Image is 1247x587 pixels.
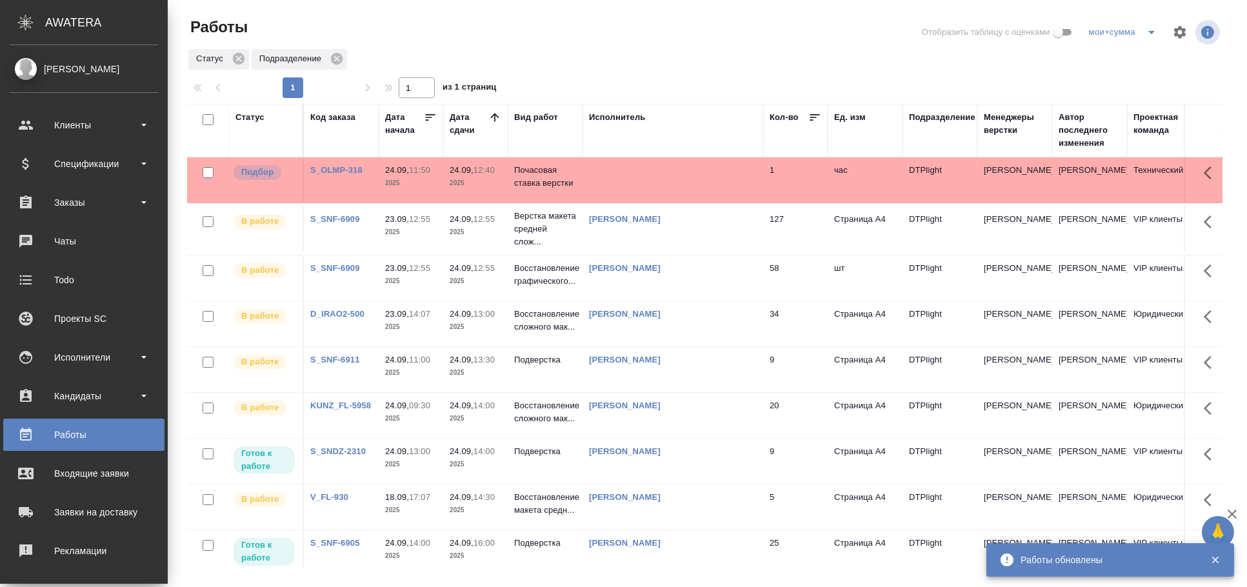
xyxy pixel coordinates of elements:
[310,214,360,224] a: S_SNF-6909
[450,412,501,425] p: 2025
[770,111,799,124] div: Кол-во
[1052,439,1127,484] td: [PERSON_NAME]
[10,386,158,406] div: Кандидаты
[1127,439,1202,484] td: VIP клиенты
[196,52,228,65] p: Статус
[763,347,828,392] td: 9
[310,446,366,456] a: S_SNDZ-2310
[1127,157,1202,203] td: Технический
[241,401,279,414] p: В работе
[241,264,279,277] p: В работе
[310,111,355,124] div: Код заказа
[589,538,661,548] a: [PERSON_NAME]
[3,264,165,296] a: Todo
[903,530,977,575] td: DTPlight
[828,347,903,392] td: Страница А4
[474,263,495,273] p: 12:55
[1127,530,1202,575] td: VIP клиенты
[450,366,501,379] p: 2025
[903,301,977,346] td: DTPlight
[514,445,576,458] p: Подверстка
[903,439,977,484] td: DTPlight
[1052,157,1127,203] td: [PERSON_NAME]
[10,425,158,444] div: Работы
[514,164,576,190] p: Почасовая ставка верстки
[3,496,165,528] a: Заявки на доставку
[385,538,409,548] p: 24.09,
[1127,393,1202,438] td: Юридический
[385,550,437,562] p: 2025
[589,309,661,319] a: [PERSON_NAME]
[241,166,274,179] p: Подбор
[984,164,1046,177] p: [PERSON_NAME]
[450,492,474,502] p: 24.09,
[10,115,158,135] div: Клиенты
[450,165,474,175] p: 24.09,
[474,214,495,224] p: 12:55
[310,355,360,364] a: S_SNF-6911
[828,255,903,301] td: шт
[589,401,661,410] a: [PERSON_NAME]
[514,491,576,517] p: Восстановление макета средн...
[409,446,430,456] p: 13:00
[1196,484,1227,515] button: Здесь прячутся важные кнопки
[1127,255,1202,301] td: VIP клиенты
[232,308,296,325] div: Исполнитель выполняет работу
[828,530,903,575] td: Страница А4
[828,484,903,530] td: Страница А4
[514,111,558,124] div: Вид работ
[903,347,977,392] td: DTPlight
[909,111,975,124] div: Подразделение
[474,401,495,410] p: 14:00
[1127,301,1202,346] td: Юридический
[1196,439,1227,470] button: Здесь прячутся важные кнопки
[385,492,409,502] p: 18.09,
[828,157,903,203] td: час
[1052,206,1127,252] td: [PERSON_NAME]
[232,491,296,508] div: Исполнитель выполняет работу
[385,401,409,410] p: 24.09,
[3,457,165,490] a: Входящие заявки
[984,491,1046,504] p: [PERSON_NAME]
[310,309,364,319] a: D_IRAO2-500
[763,206,828,252] td: 127
[310,263,360,273] a: S_SNF-6909
[241,447,287,473] p: Готов к работе
[1196,157,1227,188] button: Здесь прячутся важные кнопки
[443,79,497,98] span: из 1 страниц
[450,263,474,273] p: 24.09,
[763,157,828,203] td: 1
[450,214,474,224] p: 24.09,
[3,535,165,567] a: Рекламации
[385,275,437,288] p: 2025
[450,177,501,190] p: 2025
[589,111,646,124] div: Исполнитель
[514,262,576,288] p: Восстановление графического...
[450,355,474,364] p: 24.09,
[259,52,326,65] p: Подразделение
[385,177,437,190] p: 2025
[232,353,296,371] div: Исполнитель выполняет работу
[409,214,430,224] p: 12:55
[589,355,661,364] a: [PERSON_NAME]
[310,538,360,548] a: S_SNF-6905
[1207,519,1229,546] span: 🙏
[3,225,165,257] a: Чаты
[10,193,158,212] div: Заказы
[1196,255,1227,286] button: Здесь прячутся важные кнопки
[232,445,296,475] div: Исполнитель может приступить к работе
[1021,553,1191,566] div: Работы обновлены
[450,401,474,410] p: 24.09,
[984,308,1046,321] p: [PERSON_NAME]
[385,165,409,175] p: 24.09,
[1202,516,1234,548] button: 🙏
[1052,347,1127,392] td: [PERSON_NAME]
[828,301,903,346] td: Страница А4
[241,355,279,368] p: В работе
[922,26,1050,39] span: Отобразить таблицу с оценками
[10,464,158,483] div: Входящие заявки
[1086,22,1164,43] div: split button
[1202,554,1228,566] button: Закрыть
[385,504,437,517] p: 2025
[514,537,576,550] p: Подверстка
